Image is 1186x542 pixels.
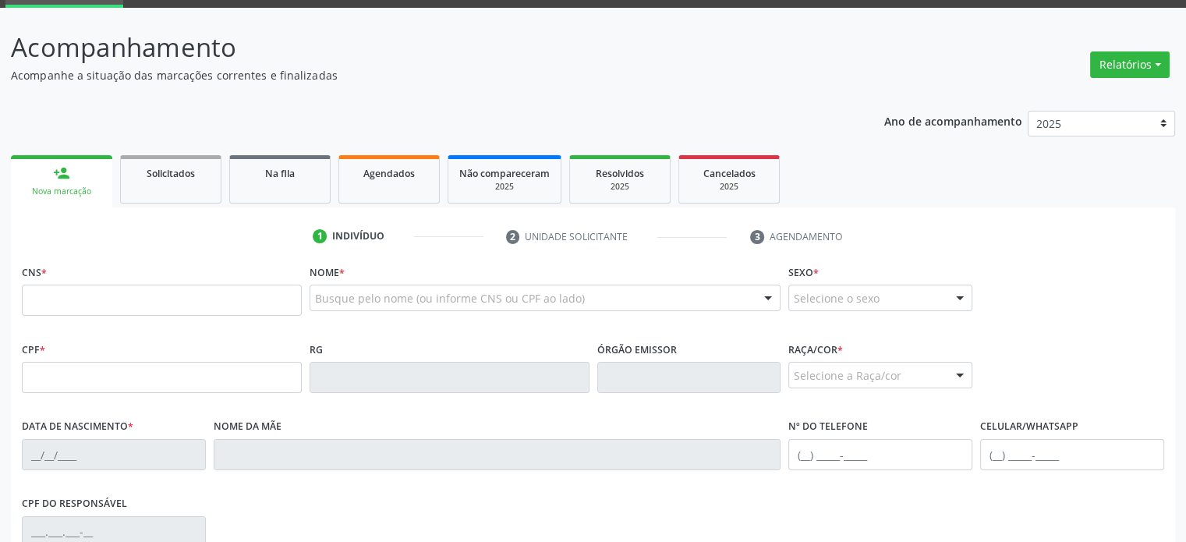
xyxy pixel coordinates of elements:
div: Nova marcação [22,186,101,197]
div: 2025 [459,181,550,193]
div: person_add [53,165,70,182]
p: Acompanhamento [11,28,826,67]
p: Ano de acompanhamento [884,111,1022,130]
p: Acompanhe a situação das marcações correntes e finalizadas [11,67,826,83]
label: Sexo [788,260,819,285]
button: Relatórios [1090,51,1170,78]
input: __/__/____ [22,439,206,470]
input: (__) _____-_____ [980,439,1164,470]
span: Cancelados [703,167,756,180]
span: Selecione a Raça/cor [794,367,901,384]
div: 2025 [581,181,659,193]
label: CNS [22,260,47,285]
label: Raça/cor [788,338,843,362]
label: CPF [22,338,45,362]
label: Data de nascimento [22,415,133,439]
label: Nome [310,260,345,285]
span: Resolvidos [596,167,644,180]
div: 1 [313,229,327,243]
div: 2025 [690,181,768,193]
span: Não compareceram [459,167,550,180]
label: Celular/WhatsApp [980,415,1078,439]
label: Órgão emissor [597,338,677,362]
label: CPF do responsável [22,492,127,516]
div: Indivíduo [332,229,384,243]
input: (__) _____-_____ [788,439,972,470]
label: RG [310,338,323,362]
span: Selecione o sexo [794,290,880,306]
label: Nome da mãe [214,415,281,439]
label: Nº do Telefone [788,415,868,439]
span: Agendados [363,167,415,180]
span: Na fila [265,167,295,180]
span: Busque pelo nome (ou informe CNS ou CPF ao lado) [315,290,585,306]
span: Solicitados [147,167,195,180]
